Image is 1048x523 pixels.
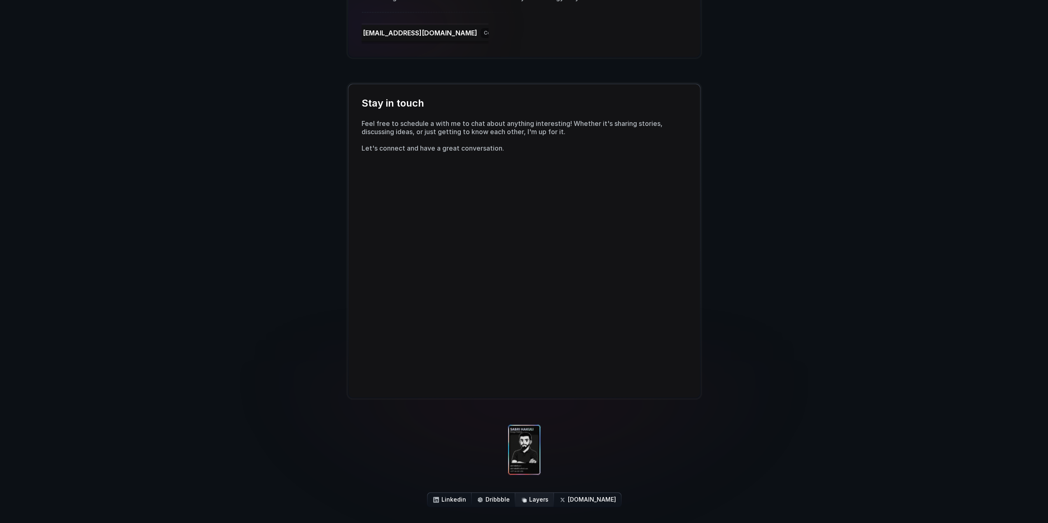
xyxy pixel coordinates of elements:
p: Layers [529,496,549,503]
a: Linkedin [427,493,471,507]
a: Dribbble [471,493,515,507]
h4: Stay in touch [362,97,424,109]
p: Dribbble [485,496,510,503]
p: Let's connect and have a great conversation. [362,144,687,152]
button: [EMAIL_ADDRESS][DOMAIN_NAME]Copy [346,25,504,41]
a: [DOMAIN_NAME] [554,493,621,507]
a: Layers [515,493,553,507]
p: Feel free to schedule a with me to chat about anything interesting! Whether it's sharing stories,... [362,119,687,135]
p: Linkedin [441,496,466,503]
p: [DOMAIN_NAME] [568,496,616,503]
